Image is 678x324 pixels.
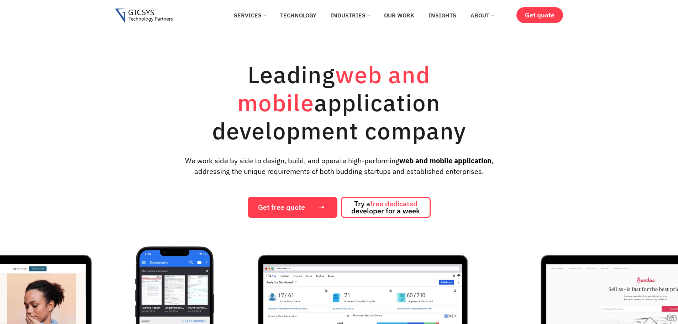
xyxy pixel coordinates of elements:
[379,7,420,23] a: Our Work
[423,7,462,23] a: Insights
[516,7,563,23] a: Get quote
[179,60,499,145] h1: Leading application development company
[173,155,505,177] p: We work side by side to design, build, and operate high-performing , addressing the unique requir...
[258,204,305,211] span: Get free quote
[525,11,555,19] span: Get quote
[237,59,430,118] span: web and mobile
[370,199,417,208] span: free dedicated
[399,156,492,165] strong: web and mobile application
[465,7,499,23] a: About
[275,7,322,23] a: Technology
[341,197,431,218] a: Try afree dedicated developer for a week
[634,280,678,313] iframe: chat widget
[351,200,420,214] span: Try a developer for a week
[248,197,337,218] a: Get free quote
[325,7,375,23] a: Industries
[115,9,173,23] img: Gtcsys logo
[228,7,271,23] a: Services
